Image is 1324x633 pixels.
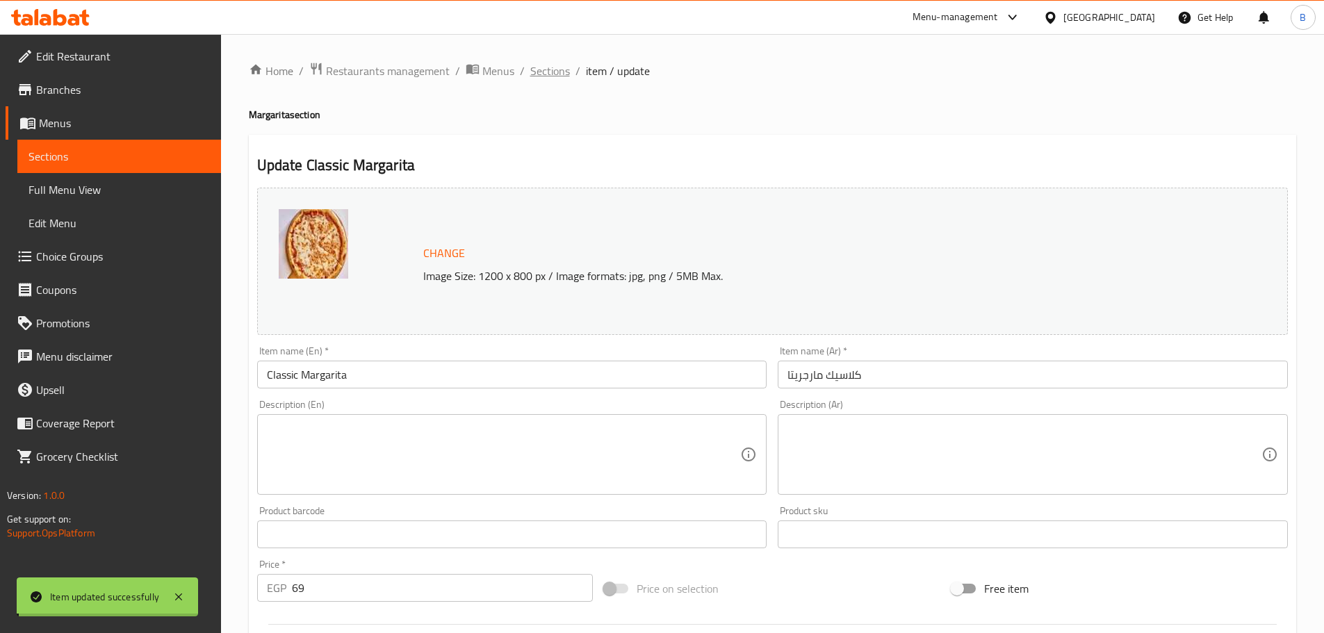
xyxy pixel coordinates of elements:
span: Free item [984,580,1029,597]
a: Upsell [6,373,221,406]
a: Menu disclaimer [6,340,221,373]
li: / [299,63,304,79]
a: Grocery Checklist [6,440,221,473]
li: / [575,63,580,79]
span: Promotions [36,315,210,331]
div: Menu-management [913,9,998,26]
input: Enter name Ar [778,361,1288,388]
a: Edit Menu [17,206,221,240]
div: [GEOGRAPHIC_DATA] [1063,10,1155,25]
li: / [520,63,525,79]
li: / [455,63,460,79]
span: Edit Restaurant [36,48,210,65]
a: Coupons [6,273,221,306]
input: Enter name En [257,361,767,388]
span: Edit Menu [28,215,210,231]
a: Menus [6,106,221,140]
a: Sections [17,140,221,173]
span: Sections [28,148,210,165]
a: Coverage Report [6,406,221,440]
span: Menus [39,115,210,131]
a: Edit Restaurant [6,40,221,73]
button: Change [418,239,471,268]
a: Promotions [6,306,221,340]
span: Restaurants management [326,63,450,79]
span: Menu disclaimer [36,348,210,365]
div: Item updated successfully [50,589,159,605]
h4: Margarita section [249,108,1296,122]
span: Get support on: [7,510,71,528]
span: Full Menu View [28,181,210,198]
span: 1.0.0 [43,486,65,504]
span: Upsell [36,381,210,398]
span: Change [423,243,465,263]
span: Grocery Checklist [36,448,210,465]
span: Branches [36,81,210,98]
a: Branches [6,73,221,106]
span: Price on selection [637,580,719,597]
span: Version: [7,486,41,504]
span: item / update [586,63,650,79]
a: Home [249,63,293,79]
h2: Update Classic Margarita [257,155,1288,176]
a: Support.OpsPlatform [7,524,95,542]
a: Full Menu View [17,173,221,206]
span: B [1300,10,1306,25]
img: _Classic_Margherita638420614704552796.jpg [279,209,348,279]
p: Image Size: 1200 x 800 px / Image formats: jpg, png / 5MB Max. [418,268,1159,284]
nav: breadcrumb [249,62,1296,80]
p: EGP [267,579,286,596]
span: Coupons [36,281,210,298]
a: Menus [466,62,514,80]
input: Please enter price [292,574,594,602]
input: Please enter product barcode [257,520,767,548]
span: Choice Groups [36,248,210,265]
a: Choice Groups [6,240,221,273]
a: Restaurants management [309,62,450,80]
span: Menus [482,63,514,79]
span: Coverage Report [36,415,210,431]
input: Please enter product sku [778,520,1288,548]
a: Sections [530,63,570,79]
